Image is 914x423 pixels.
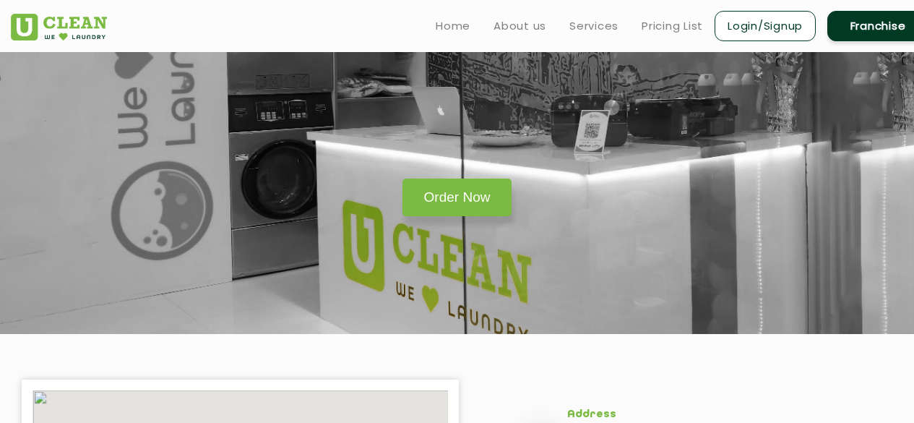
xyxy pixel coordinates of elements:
a: Login/Signup [715,11,816,41]
a: Home [436,17,470,35]
img: UClean Laundry and Dry Cleaning [11,14,107,40]
a: Pricing List [642,17,703,35]
h5: Address [567,409,874,422]
a: About us [493,17,546,35]
a: Services [569,17,618,35]
a: Order Now [402,179,512,216]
